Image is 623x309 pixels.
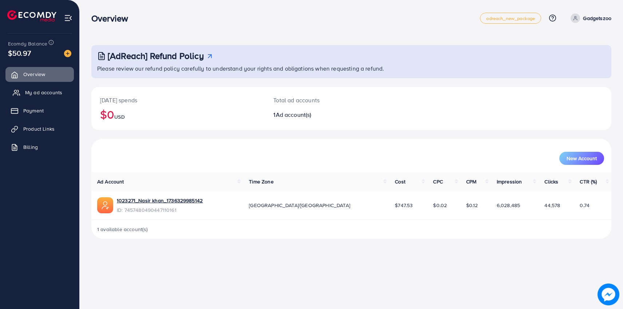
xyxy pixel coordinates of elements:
[433,202,447,209] span: $0.02
[567,156,597,161] span: New Account
[23,107,44,114] span: Payment
[8,48,31,58] span: $50.97
[480,13,541,24] a: adreach_new_package
[273,96,386,104] p: Total ad accounts
[23,143,38,151] span: Billing
[5,85,74,100] a: My ad accounts
[64,14,72,22] img: menu
[100,107,256,121] h2: $0
[23,125,55,132] span: Product Links
[91,13,134,24] h3: Overview
[7,10,56,21] img: logo
[249,178,273,185] span: Time Zone
[114,113,124,120] span: USD
[497,178,522,185] span: Impression
[273,111,386,118] h2: 1
[249,202,350,209] span: [GEOGRAPHIC_DATA]/[GEOGRAPHIC_DATA]
[395,202,413,209] span: $747.53
[466,178,476,185] span: CPM
[5,140,74,154] a: Billing
[5,122,74,136] a: Product Links
[580,202,590,209] span: 0.74
[544,178,558,185] span: Clicks
[544,202,560,209] span: 44,578
[497,202,520,209] span: 6,028,485
[117,206,203,214] span: ID: 7457480490447110161
[5,67,74,82] a: Overview
[97,64,607,73] p: Please review our refund policy carefully to understand your rights and obligations when requesti...
[117,197,203,204] a: 1023271_Nasir khan_1736329985142
[466,202,478,209] span: $0.12
[108,51,204,61] h3: [AdReach] Refund Policy
[97,197,113,213] img: ic-ads-acc.e4c84228.svg
[97,178,124,185] span: Ad Account
[276,111,311,119] span: Ad account(s)
[100,96,256,104] p: [DATE] spends
[580,178,597,185] span: CTR (%)
[559,152,604,165] button: New Account
[486,16,535,21] span: adreach_new_package
[23,71,45,78] span: Overview
[598,284,619,305] img: image
[97,226,148,233] span: 1 available account(s)
[25,89,62,96] span: My ad accounts
[583,14,611,23] p: Gadgetszoo
[568,13,611,23] a: Gadgetszoo
[5,103,74,118] a: Payment
[433,178,443,185] span: CPC
[8,40,47,47] span: Ecomdy Balance
[395,178,405,185] span: Cost
[64,50,71,57] img: image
